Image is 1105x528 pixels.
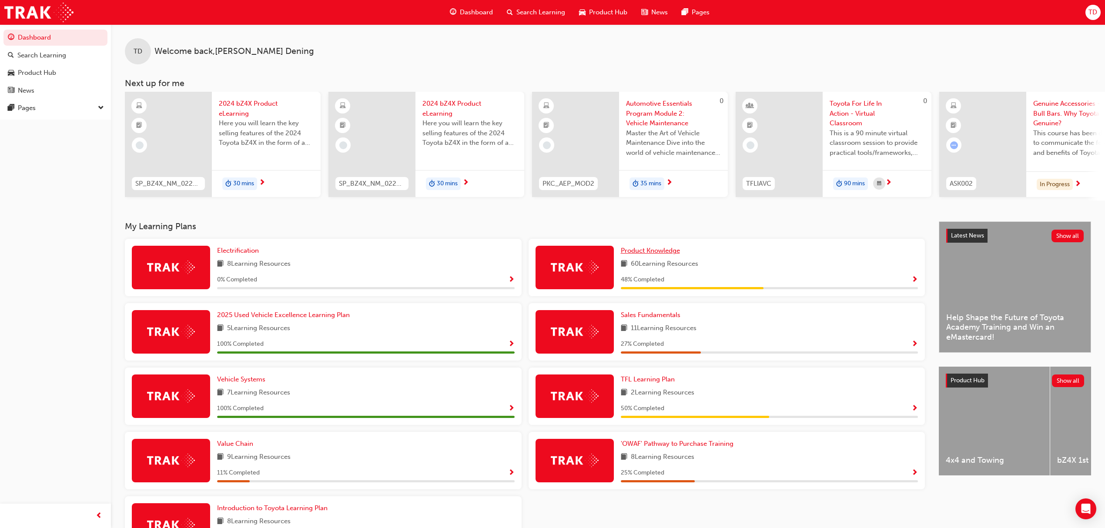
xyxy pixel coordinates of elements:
[136,120,142,131] span: booktick-icon
[589,7,627,17] span: Product Hub
[736,92,931,197] a: 0TFLIAVCToyota For Life In Action - Virtual ClassroomThis is a 90 minute virtual classroom sessio...
[227,516,291,527] span: 8 Learning Resources
[217,246,262,256] a: Electrification
[675,3,717,21] a: pages-iconPages
[621,468,664,478] span: 25 % Completed
[923,97,927,105] span: 0
[339,179,405,189] span: SP_BZ4X_NM_0224_EL01
[3,100,107,116] button: Pages
[217,516,224,527] span: book-icon
[500,3,572,21] a: search-iconSearch Learning
[3,28,107,100] button: DashboardSearch LearningProduct HubNews
[621,375,675,383] span: TFL Learning Plan
[3,30,107,46] a: Dashboard
[219,99,314,118] span: 2024 bZ4X Product eLearning
[551,261,599,274] img: Trak
[532,92,728,197] a: 0PKC_AEP_MOD2Automotive Essentials Program Module 2: Vehicle MaintenanceMaster the Art of Vehicle...
[633,178,639,190] span: duration-icon
[572,3,634,21] a: car-iconProduct Hub
[437,179,458,189] span: 30 mins
[621,439,737,449] a: 'OWAF' Pathway to Purchase Training
[225,178,231,190] span: duration-icon
[227,259,291,270] span: 8 Learning Resources
[3,47,107,63] a: Search Learning
[830,128,924,158] span: This is a 90 minute virtual classroom session to provide practical tools/frameworks, behaviours a...
[340,100,346,112] span: learningResourceType_ELEARNING-icon
[666,179,673,187] span: next-icon
[4,3,74,22] a: Trak
[621,374,678,384] a: TFL Learning Plan
[96,511,102,521] span: prev-icon
[135,179,201,189] span: SP_BZ4X_NM_0224_EL01
[233,179,254,189] span: 30 mins
[626,128,721,158] span: Master the Art of Vehicle Maintenance Dive into the world of vehicle maintenance with this compre...
[18,68,56,78] div: Product Hub
[8,34,14,42] span: guage-icon
[1037,179,1073,190] div: In Progress
[844,179,865,189] span: 90 mins
[911,468,918,478] button: Show Progress
[631,259,698,270] span: 60 Learning Resources
[651,7,668,17] span: News
[508,341,515,348] span: Show Progress
[626,99,721,128] span: Automotive Essentials Program Module 2: Vehicle Maintenance
[259,179,265,187] span: next-icon
[621,311,680,319] span: Sales Fundamentals
[950,141,958,149] span: learningRecordVerb_ATTEMPT-icon
[18,86,34,96] div: News
[579,7,586,18] span: car-icon
[911,341,918,348] span: Show Progress
[1051,230,1084,242] button: Show all
[631,452,694,463] span: 8 Learning Resources
[1075,180,1081,188] span: next-icon
[508,468,515,478] button: Show Progress
[747,141,754,149] span: learningRecordVerb_NONE-icon
[641,7,648,18] span: news-icon
[682,7,688,18] span: pages-icon
[631,323,696,334] span: 11 Learning Resources
[951,232,984,239] span: Latest News
[217,503,331,513] a: Introduction to Toyota Learning Plan
[542,179,594,189] span: PKC_AEP_MOD2
[1088,7,1097,17] span: TD
[136,100,142,112] span: learningResourceType_ELEARNING-icon
[516,7,565,17] span: Search Learning
[217,310,353,320] a: 2025 Used Vehicle Excellence Learning Plan
[543,100,549,112] span: learningResourceType_ELEARNING-icon
[460,7,493,17] span: Dashboard
[227,388,290,398] span: 7 Learning Resources
[217,311,350,319] span: 2025 Used Vehicle Excellence Learning Plan
[147,261,195,274] img: Trak
[946,455,1043,465] span: 4x4 and Towing
[217,275,257,285] span: 0 % Completed
[692,7,710,17] span: Pages
[217,375,265,383] span: Vehicle Systems
[621,247,680,254] span: Product Knowledge
[8,69,14,77] span: car-icon
[621,404,664,414] span: 50 % Completed
[125,221,925,231] h3: My Learning Plans
[836,178,842,190] span: duration-icon
[946,229,1084,243] a: Latest NewsShow all
[543,141,551,149] span: learningRecordVerb_NONE-icon
[18,103,36,113] div: Pages
[217,323,224,334] span: book-icon
[621,246,683,256] a: Product Knowledge
[621,259,627,270] span: book-icon
[951,120,957,131] span: booktick-icon
[217,504,328,512] span: Introduction to Toyota Learning Plan
[3,83,107,99] a: News
[462,179,469,187] span: next-icon
[328,92,524,197] a: SP_BZ4X_NM_0224_EL012024 bZ4X Product eLearningHere you will learn the key selling features of th...
[98,103,104,114] span: down-icon
[621,440,733,448] span: 'OWAF' Pathway to Purchase Training
[136,141,144,149] span: learningRecordVerb_NONE-icon
[429,178,435,190] span: duration-icon
[634,3,675,21] a: news-iconNews
[339,141,347,149] span: learningRecordVerb_NONE-icon
[154,47,314,57] span: Welcome back , [PERSON_NAME] Dening
[621,388,627,398] span: book-icon
[111,78,1105,88] h3: Next up for me
[543,120,549,131] span: booktick-icon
